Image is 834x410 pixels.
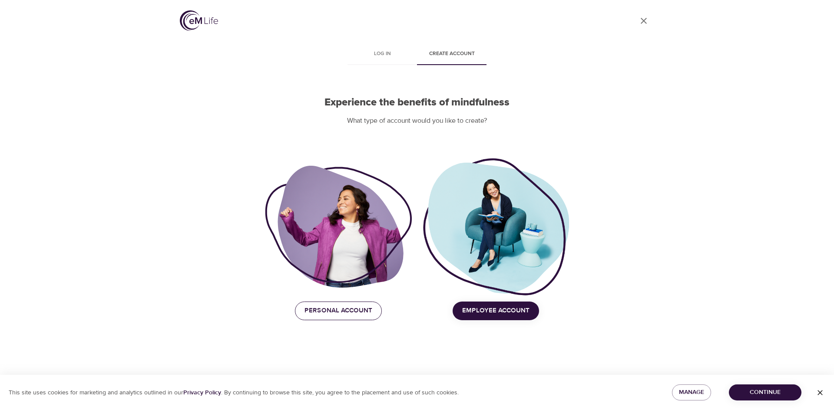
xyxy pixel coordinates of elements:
span: Create account [422,49,481,59]
button: Continue [729,384,801,400]
h2: Experience the benefits of mindfulness [265,96,569,109]
button: Manage [672,384,711,400]
span: Log in [353,49,412,59]
span: Continue [736,387,794,398]
button: Personal Account [295,302,382,320]
img: logo [180,10,218,31]
a: close [633,10,654,31]
span: Employee Account [462,305,530,316]
p: What type of account would you like to create? [265,116,569,126]
a: Privacy Policy [183,389,221,397]
button: Employee Account [453,302,539,320]
span: Manage [679,387,704,398]
span: Personal Account [304,305,372,316]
